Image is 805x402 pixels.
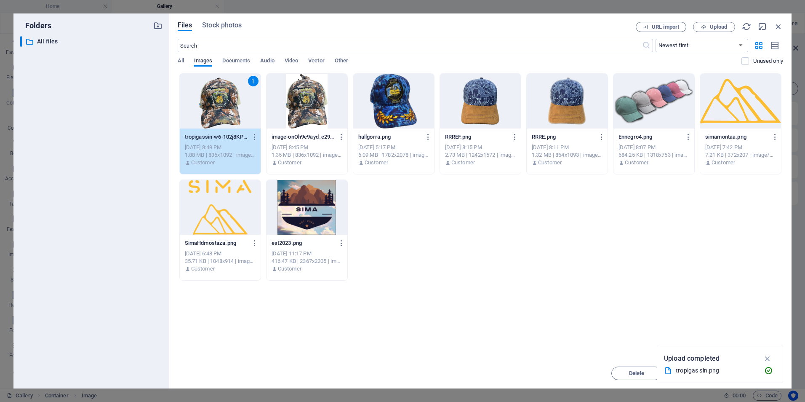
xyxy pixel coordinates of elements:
[272,151,342,159] div: 1.35 MB | 836x1092 | image/png
[618,133,682,141] p: Ennegro4.png
[611,367,662,380] button: Delete
[618,144,689,151] div: [DATE] 8:07 PM
[676,366,757,375] div: tropigas sin.png
[202,20,242,30] span: Stock photos
[260,56,274,67] span: Audio
[625,159,648,166] p: Customer
[652,24,679,29] span: URL import
[753,57,783,65] p: Displays only files that are not in use on the website. Files added during this session can still...
[178,39,642,52] input: Search
[185,257,256,265] div: 35.71 KB | 1048x914 | image/png
[272,250,342,257] div: [DATE] 11:17 PM
[758,22,767,31] i: Minimize
[742,22,751,31] i: Reload
[185,239,248,247] p: SimaHdmostaza.png
[358,133,421,141] p: hallgorra.png
[365,159,388,166] p: Customer
[693,22,735,32] button: Upload
[532,133,595,141] p: RRRE.png
[272,239,335,247] p: est2023.png
[185,144,256,151] div: [DATE] 8:49 PM
[618,151,689,159] div: 684.25 KB | 1318x753 | image/png
[185,133,248,141] p: tropigassin-w6-102j8KPPSlXnbF8p-6Q.png
[532,144,602,151] div: [DATE] 8:11 PM
[278,159,301,166] p: Customer
[20,36,22,47] div: ​
[445,144,516,151] div: [DATE] 8:15 PM
[705,151,776,159] div: 7.21 KB | 372x207 | image/png
[445,133,508,141] p: RRREF.png
[185,250,256,257] div: [DATE] 6:48 PM
[194,56,213,67] span: Images
[178,56,184,67] span: All
[451,159,475,166] p: Customer
[538,159,562,166] p: Customer
[272,144,342,151] div: [DATE] 8:45 PM
[774,22,783,31] i: Close
[285,56,298,67] span: Video
[278,265,301,273] p: Customer
[20,20,51,31] p: Folders
[191,265,215,273] p: Customer
[153,21,163,30] i: Create new folder
[222,56,250,67] span: Documents
[358,144,429,151] div: [DATE] 5:17 PM
[185,151,256,159] div: 1.88 MB | 836x1092 | image/png
[705,144,776,151] div: [DATE] 7:42 PM
[248,76,259,86] div: 1
[705,133,768,141] p: simamontaa.png
[178,20,192,30] span: Files
[308,56,325,67] span: Vector
[629,371,645,376] span: Delete
[37,37,147,46] p: All files
[710,24,727,29] span: Upload
[445,151,516,159] div: 2.73 MB | 1242x1572 | image/png
[358,151,429,159] div: 6.09 MB | 1782x2078 | image/png
[335,56,348,67] span: Other
[191,159,215,166] p: Customer
[272,257,342,265] div: 416.47 KB | 2367x2205 | image/png
[636,22,686,32] button: URL import
[664,353,720,364] p: Upload completed
[712,159,735,166] p: Customer
[532,151,602,159] div: 1.32 MB | 864x1093 | image/png
[272,133,335,141] p: image-onOh9e9ayd_e293R975uwg.png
